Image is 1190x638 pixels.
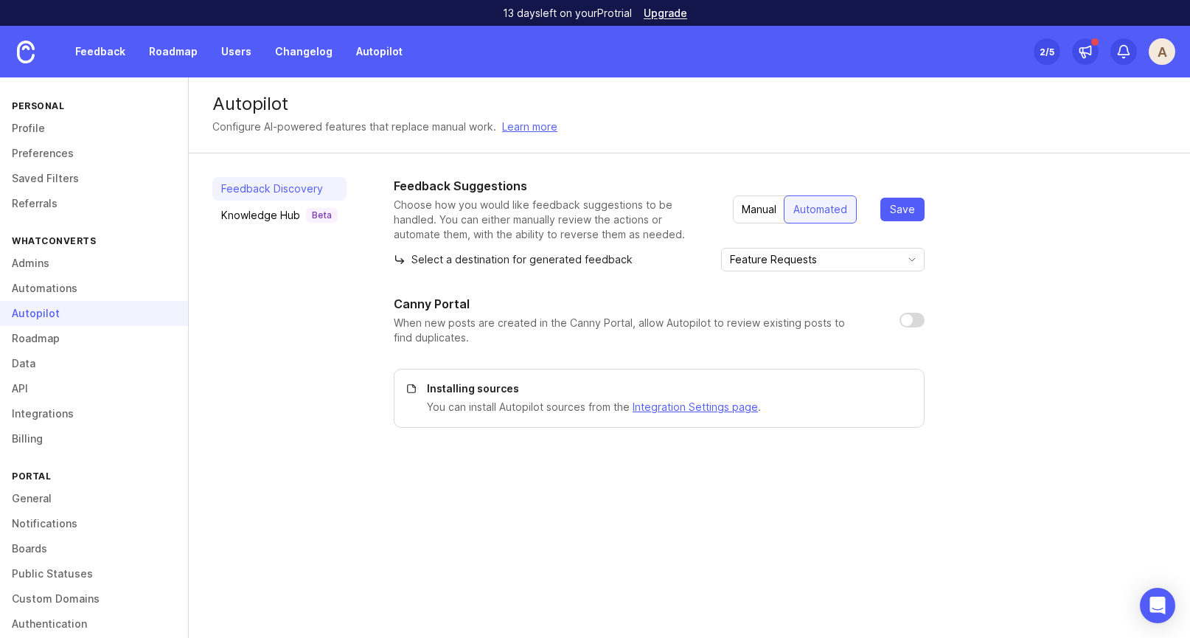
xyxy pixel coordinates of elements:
[394,198,709,242] p: Choose how you would like feedback suggestions to be handled. You can either manually review the ...
[890,202,915,217] span: Save
[1149,38,1175,65] button: A
[733,196,785,223] div: Manual
[1040,41,1054,62] div: 2 /5
[502,119,557,135] a: Learn more
[427,399,906,415] p: You can install Autopilot sources from the .
[66,38,134,65] a: Feedback
[347,38,411,65] a: Autopilot
[900,254,924,266] svg: toggle icon
[394,252,633,267] p: Select a destination for generated feedback
[266,38,341,65] a: Changelog
[644,8,687,18] a: Upgrade
[394,177,709,195] h1: Feedback Suggestions
[721,248,925,271] div: toggle menu
[17,41,35,63] img: Canny Home
[212,177,347,201] a: Feedback Discovery
[1140,588,1175,623] div: Open Intercom Messenger
[394,295,470,313] h1: Canny Portal
[221,208,338,223] div: Knowledge Hub
[394,316,876,345] p: When new posts are created in the Canny Portal, allow Autopilot to review existing posts to find ...
[880,198,925,221] button: Save
[503,6,632,21] p: 13 days left on your Pro trial
[733,195,785,223] button: Manual
[212,95,1166,113] div: Autopilot
[312,209,332,221] p: Beta
[730,252,893,268] input: Feature Requests
[633,401,758,413] a: Integration Settings page
[140,38,206,65] a: Roadmap
[212,119,496,135] div: Configure AI-powered features that replace manual work.
[427,381,906,396] p: Installing sources
[212,204,347,227] a: Knowledge HubBeta
[1034,38,1060,65] button: 2/5
[784,195,857,223] button: Automated
[212,38,260,65] a: Users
